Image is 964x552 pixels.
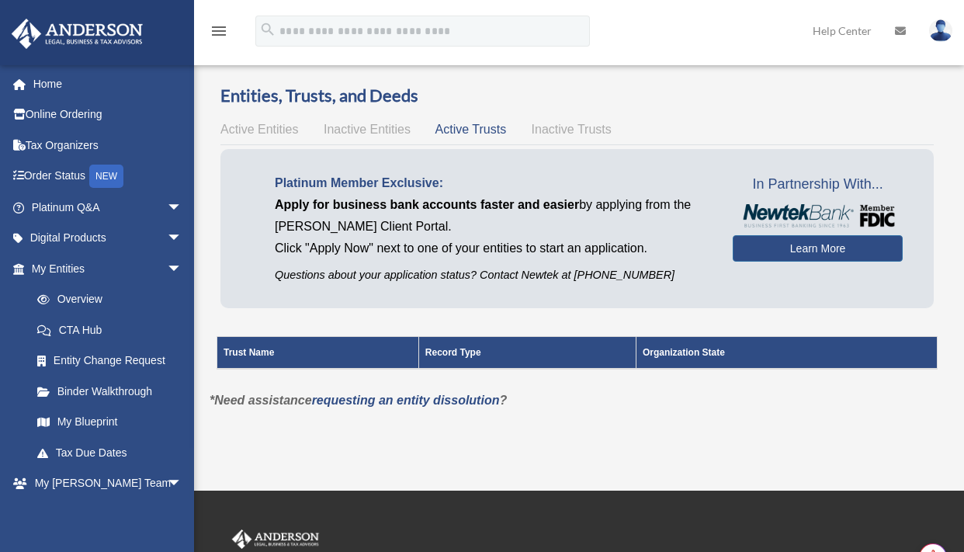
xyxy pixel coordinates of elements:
[532,123,612,136] span: Inactive Trusts
[11,498,206,529] a: My Documentsarrow_drop_down
[435,123,507,136] span: Active Trusts
[22,407,198,438] a: My Blueprint
[22,376,198,407] a: Binder Walkthrough
[11,130,206,161] a: Tax Organizers
[733,172,903,197] span: In Partnership With...
[11,468,206,499] a: My [PERSON_NAME] Teamarrow_drop_down
[740,204,895,227] img: NewtekBankLogoSM.png
[7,19,147,49] img: Anderson Advisors Platinum Portal
[275,266,709,285] p: Questions about your application status? Contact Newtek at [PHONE_NUMBER]
[22,345,198,377] a: Entity Change Request
[167,223,198,255] span: arrow_drop_down
[418,337,636,370] th: Record Type
[220,84,934,108] h3: Entities, Trusts, and Deeds
[275,194,709,238] p: by applying from the [PERSON_NAME] Client Portal.
[210,22,228,40] i: menu
[22,284,190,315] a: Overview
[210,394,507,407] em: *Need assistance ?
[22,437,198,468] a: Tax Due Dates
[167,468,198,500] span: arrow_drop_down
[11,223,206,254] a: Digital Productsarrow_drop_down
[210,27,228,40] a: menu
[220,123,298,136] span: Active Entities
[733,235,903,262] a: Learn More
[11,99,206,130] a: Online Ordering
[22,314,198,345] a: CTA Hub
[929,19,952,42] img: User Pic
[11,68,206,99] a: Home
[275,172,709,194] p: Platinum Member Exclusive:
[636,337,937,370] th: Organization State
[259,21,276,38] i: search
[275,238,709,259] p: Click "Apply Now" next to one of your entities to start an application.
[167,498,198,530] span: arrow_drop_down
[229,529,322,550] img: Anderson Advisors Platinum Portal
[312,394,500,407] a: requesting an entity dissolution
[11,253,198,284] a: My Entitiesarrow_drop_down
[167,192,198,224] span: arrow_drop_down
[11,161,206,193] a: Order StatusNEW
[275,198,579,211] span: Apply for business bank accounts faster and easier
[324,123,411,136] span: Inactive Entities
[11,192,206,223] a: Platinum Q&Aarrow_drop_down
[89,165,123,188] div: NEW
[167,253,198,285] span: arrow_drop_down
[217,337,419,370] th: Trust Name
